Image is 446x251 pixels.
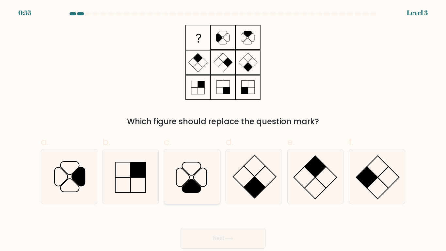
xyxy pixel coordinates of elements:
span: f. [349,136,353,148]
span: c. [164,136,171,148]
span: b. [103,136,110,148]
div: Which figure should replace the question mark? [45,116,401,127]
span: e. [287,136,295,148]
div: Level 3 [407,8,428,18]
button: Next [181,228,265,249]
span: a. [41,136,49,148]
div: 0:55 [18,8,31,18]
span: d. [226,136,233,148]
